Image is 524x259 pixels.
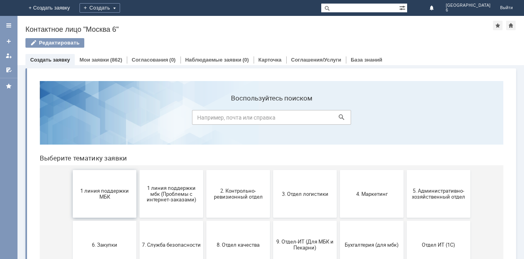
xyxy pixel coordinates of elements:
[6,79,470,87] header: Выберите тематику заявки
[173,197,237,245] button: Финансовый отдел
[39,95,103,143] button: 1 линия поддержки МБК
[242,116,301,122] span: 3. Отдел логистики
[175,218,234,224] span: Финансовый отдел
[243,57,249,63] div: (0)
[159,35,318,50] input: Например, почта или справка
[258,57,281,63] a: Карточка
[376,167,435,173] span: Отдел ИТ (1С)
[159,19,318,27] label: Воспользуйтесь поиском
[106,146,170,194] button: 7. Служба безопасности
[446,3,491,8] span: [GEOGRAPHIC_DATA]
[80,3,120,13] div: Создать
[309,167,368,173] span: Бухгалтерия (для мбк)
[240,95,303,143] button: 3. Отдел логистики
[173,146,237,194] button: 8. Отдел качества
[376,113,435,125] span: 5. Административно-хозяйственный отдел
[169,57,176,63] div: (0)
[109,110,167,128] span: 1 линия поддержки мбк (Проблемы с интернет-заказами)
[42,113,101,125] span: 1 линия поддержки МБК
[309,116,368,122] span: 4. Маркетинг
[173,95,237,143] button: 2. Контрольно-ревизионный отдел
[2,35,15,48] a: Создать заявку
[240,146,303,194] button: 9. Отдел-ИТ (Для МБК и Пекарни)
[39,197,103,245] button: Отдел-ИТ (Битрикс24 и CRM)
[506,21,516,30] div: Сделать домашней страницей
[109,218,167,224] span: Отдел-ИТ (Офис)
[373,146,437,194] button: Отдел ИТ (1С)
[373,197,437,245] button: [PERSON_NAME]. Услуги ИТ для МБК (оформляет L1)
[132,57,168,63] a: Согласования
[39,146,103,194] button: 6. Закупки
[106,197,170,245] button: Отдел-ИТ (Офис)
[30,57,70,63] a: Создать заявку
[399,4,407,11] span: Расширенный поиск
[42,215,101,227] span: Отдел-ИТ (Битрикс24 и CRM)
[2,64,15,76] a: Мои согласования
[80,57,109,63] a: Мои заявки
[242,218,301,224] span: Франчайзинг
[309,215,368,227] span: Это соглашение не активно!
[109,167,167,173] span: 7. Служба безопасности
[351,57,382,63] a: База знаний
[307,197,370,245] button: Это соглашение не активно!
[373,95,437,143] button: 5. Административно-хозяйственный отдел
[307,146,370,194] button: Бухгалтерия (для мбк)
[291,57,341,63] a: Соглашения/Услуги
[42,167,101,173] span: 6. Закупки
[175,167,234,173] span: 8. Отдел качества
[493,21,503,30] div: Добавить в избранное
[185,57,241,63] a: Наблюдаемые заявки
[175,113,234,125] span: 2. Контрольно-ревизионный отдел
[376,212,435,230] span: [PERSON_NAME]. Услуги ИТ для МБК (оформляет L1)
[240,197,303,245] button: Франчайзинг
[110,57,122,63] div: (862)
[25,25,493,33] div: Контактное лицо "Москва 6"
[2,49,15,62] a: Мои заявки
[106,95,170,143] button: 1 линия поддержки мбк (Проблемы с интернет-заказами)
[307,95,370,143] button: 4. Маркетинг
[242,164,301,176] span: 9. Отдел-ИТ (Для МБК и Пекарни)
[446,8,491,13] span: 6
